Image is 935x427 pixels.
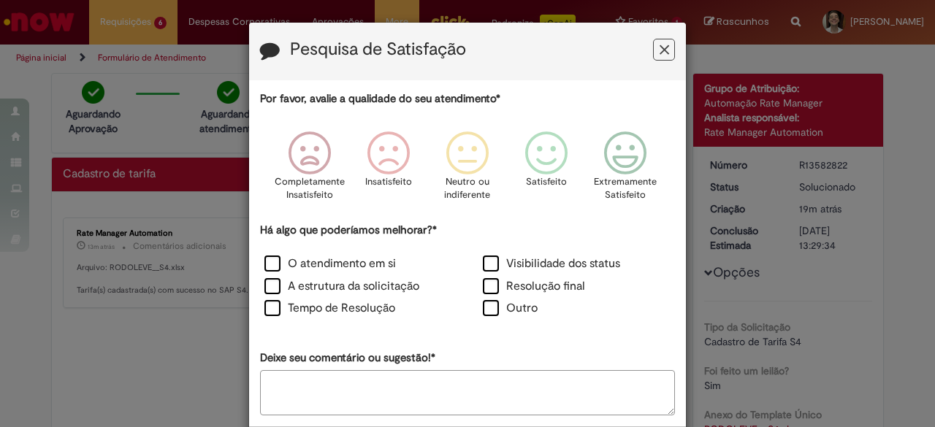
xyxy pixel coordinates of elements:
div: Satisfeito [509,120,584,220]
p: Insatisfeito [365,175,412,189]
label: Outro [483,300,538,317]
div: Completamente Insatisfeito [272,120,346,220]
label: Por favor, avalie a qualidade do seu atendimento* [260,91,500,107]
div: Neutro ou indiferente [430,120,505,220]
p: Extremamente Satisfeito [594,175,657,202]
div: Insatisfeito [351,120,426,220]
label: Resolução final [483,278,585,295]
label: O atendimento em si [264,255,396,272]
p: Neutro ou indiferente [441,175,494,202]
div: Extremamente Satisfeito [588,120,663,220]
label: Visibilidade dos status [483,255,620,272]
label: Deixe seu comentário ou sugestão!* [260,350,435,366]
p: Satisfeito [526,175,567,189]
label: Tempo de Resolução [264,300,395,317]
p: Completamente Insatisfeito [275,175,345,202]
div: Há algo que poderíamos melhorar?* [260,223,675,321]
label: Pesquisa de Satisfação [290,40,466,59]
label: A estrutura da solicitação [264,278,419,295]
